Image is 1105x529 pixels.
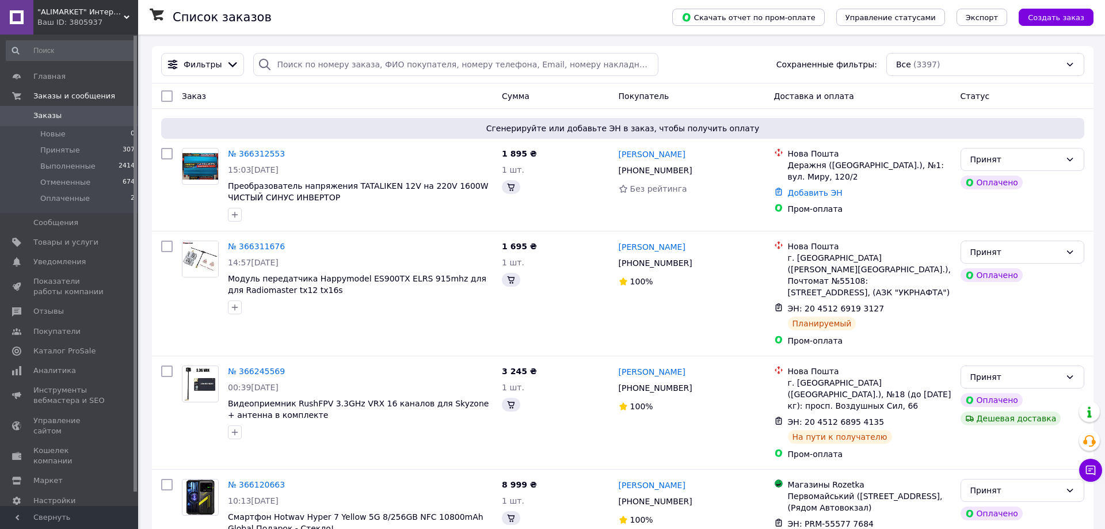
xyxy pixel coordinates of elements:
a: Создать заказ [1007,12,1093,21]
span: Покупатели [33,326,81,337]
span: Товары и услуги [33,237,98,248]
span: 3 245 ₴ [502,367,537,376]
span: 00:39[DATE] [228,383,279,392]
a: Видеоприемник RushFPV 3.3GHz VRX 16 каналов для Skyzone + антенна в комплекте [228,399,489,420]
span: Уведомления [33,257,86,267]
div: Пром-оплата [788,203,951,215]
button: Экспорт [957,9,1007,26]
div: Нова Пошта [788,148,951,159]
span: Статус [961,92,990,101]
div: [PHONE_NUMBER] [616,255,695,271]
div: Принят [970,484,1061,497]
span: Аналитика [33,366,76,376]
a: [PERSON_NAME] [619,241,685,253]
span: Настройки [33,496,75,506]
span: 14:57[DATE] [228,258,279,267]
span: Кошелек компании [33,446,106,466]
span: (3397) [913,60,940,69]
span: 1 шт. [502,496,524,505]
span: Управление сайтом [33,416,106,436]
a: Модуль передатчика Happymodel ES900TX ELRS 915mhz для для Radiomaster tx12 tx16s [228,274,486,295]
a: Добавить ЭН [788,188,843,197]
div: Пром-оплата [788,335,951,347]
div: Дешевая доставка [961,412,1061,425]
div: [PHONE_NUMBER] [616,380,695,396]
span: 674 [123,177,135,188]
span: 1 шт. [502,165,524,174]
a: Фото товару [182,241,219,277]
span: Каталог ProSale [33,346,96,356]
span: 1 695 ₴ [502,242,537,251]
span: Создать заказ [1028,13,1084,22]
span: 2 [131,193,135,204]
span: Покупатель [619,92,669,101]
div: Принят [970,153,1061,166]
div: г. [GEOGRAPHIC_DATA] ([GEOGRAPHIC_DATA].), №18 (до [DATE] кг): просп. Воздушных Сил, 66 [788,377,951,412]
a: Фото товару [182,148,219,185]
div: Оплачено [961,507,1023,520]
span: Все [896,59,911,70]
span: 15:03[DATE] [228,165,279,174]
div: Магазины Rozetka [788,479,951,490]
div: Нова Пошта [788,241,951,252]
div: Ваш ID: 3805937 [37,17,138,28]
div: [PHONE_NUMBER] [616,493,695,509]
div: Принят [970,371,1061,383]
a: № 366245569 [228,367,285,376]
span: Главная [33,71,66,82]
div: На пути к получателю [788,430,892,444]
span: Сумма [502,92,529,101]
div: Первомайський ([STREET_ADDRESS], (Рядом Автовокзал) [788,490,951,513]
span: 0 [131,129,135,139]
div: Планируемый [788,317,856,330]
span: Заказы и сообщения [33,91,115,101]
h1: Список заказов [173,10,272,24]
span: 1 895 ₴ [502,149,537,158]
span: 307 [123,145,135,155]
span: 100% [630,515,653,524]
span: Скачать отчет по пром-оплате [681,12,816,22]
span: Заказы [33,111,62,121]
span: 8 999 ₴ [502,480,537,489]
img: Фото товару [186,479,215,515]
a: № 366120663 [228,480,285,489]
span: ЭН: 20 4512 6919 3127 [788,304,885,313]
span: Сохраненные фильтры: [776,59,877,70]
div: Принят [970,246,1061,258]
button: Управление статусами [836,9,945,26]
span: Сгенерируйте или добавьте ЭН в заказ, чтобы получить оплату [166,123,1080,134]
div: Пром-оплата [788,448,951,460]
a: Фото товару [182,479,219,516]
a: [PERSON_NAME] [619,479,685,491]
span: Доставка и оплата [774,92,854,101]
div: Оплачено [961,268,1023,282]
img: Фото товару [182,153,218,180]
a: № 366311676 [228,242,285,251]
div: Оплачено [961,393,1023,407]
span: Сообщения [33,218,78,228]
div: Деражня ([GEOGRAPHIC_DATA].), №1: вул. Миру, 120/2 [788,159,951,182]
div: [PHONE_NUMBER] [616,162,695,178]
span: Показатели работы компании [33,276,106,297]
button: Чат с покупателем [1079,459,1102,482]
span: 10:13[DATE] [228,496,279,505]
span: Принятые [40,145,80,155]
a: № 366312553 [228,149,285,158]
input: Поиск [6,40,136,61]
img: Фото товару [182,241,218,277]
img: Фото товару [184,366,216,402]
span: 2414 [119,161,135,172]
span: ЭН: 20 4512 6895 4135 [788,417,885,427]
span: 100% [630,402,653,411]
button: Скачать отчет по пром-оплате [672,9,825,26]
a: Преобразователь напряжения TATALIKEN 12V на 220V 1600W ЧИСТЫЙ СИНУС ИНВЕРТОР [228,181,489,202]
span: ЭН: PRM-55577 7684 [788,519,874,528]
span: Экспорт [966,13,998,22]
div: г. [GEOGRAPHIC_DATA] ([PERSON_NAME][GEOGRAPHIC_DATA].), Почтомат №55108: [STREET_ADDRESS], (АЗК "... [788,252,951,298]
a: [PERSON_NAME] [619,149,685,160]
span: "ALIMARKET" Интернет-магазин [37,7,124,17]
a: Фото товару [182,366,219,402]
